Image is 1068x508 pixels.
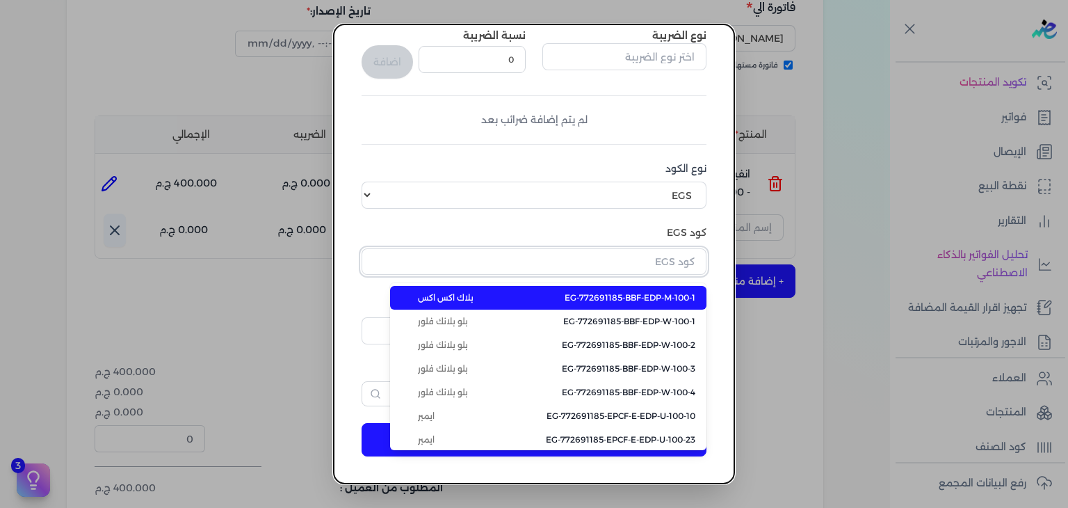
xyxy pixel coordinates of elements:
span: EG-772691185-BBF-EDP-W-100-2 [562,339,695,351]
label: كود EGS [362,225,706,240]
span: EG-772691185-BBF-EDP-M-100-1 [565,292,695,304]
label: سيريال المنتج [362,297,706,312]
span: بلو بلانك فلور [418,339,468,351]
span: EG-772691185-EPCF-E-EDP-U-100-10 [547,410,695,422]
button: كود EGS [362,248,706,280]
span: EG-772691185-BBF-EDP-W-100-1 [563,315,695,328]
button: إضافة منتج جديد [362,423,706,457]
input: نسبة الضريبة [419,46,526,72]
span: ايمبر [418,410,435,422]
input: ادخل كود المنتج لديك [362,317,706,344]
label: نوع الضريبة [652,29,706,42]
span: بلو بلانك فلور [418,315,468,328]
label: وحدة القياس [362,361,706,376]
button: اختر نوع الضريبة [542,43,706,75]
span: EG-772691185-BBF-EDP-W-100-3 [562,363,695,375]
input: اختر نوع الضريبة [542,43,706,70]
span: بلاك اكس اكس [418,292,474,304]
span: ايمبر [418,434,435,446]
ul: كود EGS [390,283,706,450]
input: نوع الوحدة [362,381,706,406]
div: لم يتم إضافة ضرائب بعد [362,113,706,127]
span: بلو بلانك فلور [418,363,468,375]
span: بلو بلانك فلور [418,386,468,399]
label: نسبة الضريبة [463,29,526,42]
input: كود EGS [362,248,706,275]
label: نوع الكود [362,161,706,176]
span: EG-772691185-BBF-EDP-W-100-4 [562,386,695,399]
span: EG-772691185-EPCF-E-EDP-U-100-23 [546,434,695,446]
